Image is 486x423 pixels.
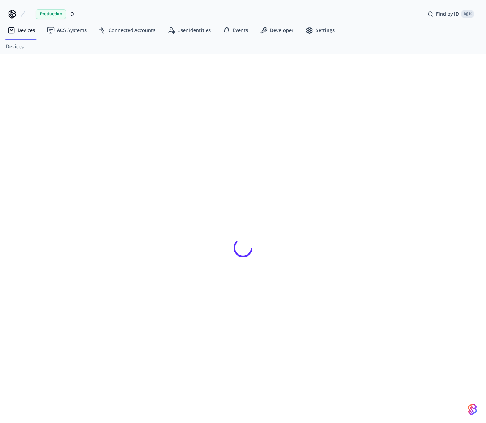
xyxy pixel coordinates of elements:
a: Events [217,24,254,37]
span: Production [36,9,66,19]
a: Settings [300,24,341,37]
span: ⌘ K [461,10,474,18]
a: Devices [2,24,41,37]
img: SeamLogoGradient.69752ec5.svg [468,403,477,415]
a: User Identities [161,24,217,37]
div: Find by ID⌘ K [421,7,480,21]
a: Developer [254,24,300,37]
a: Devices [6,43,24,51]
span: Find by ID [436,10,459,18]
a: ACS Systems [41,24,93,37]
a: Connected Accounts [93,24,161,37]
